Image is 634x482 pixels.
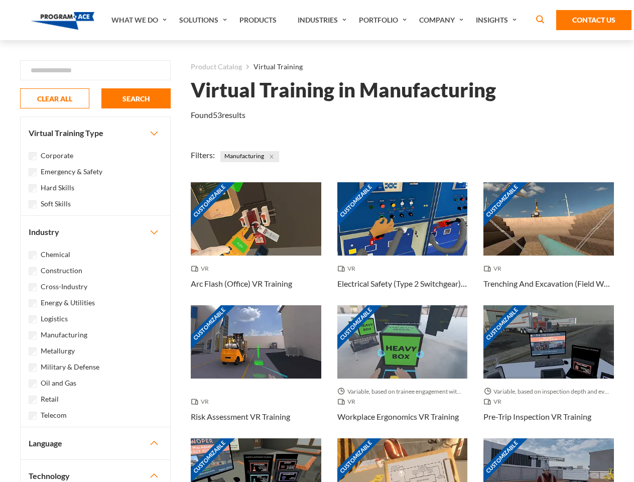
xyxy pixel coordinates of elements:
a: Customizable Thumbnail - Electrical Safety (Type 2 Switchgear) VR Training VR Electrical Safety (... [337,182,468,305]
h3: Arc Flash (Office) VR Training [191,278,292,290]
label: Retail [41,394,59,405]
span: VR [483,397,505,407]
label: Hard Skills [41,182,74,193]
h3: Trenching And Excavation (Field Work) VR Training [483,278,614,290]
label: Emergency & Safety [41,166,102,177]
label: Corporate [41,150,73,161]
input: Corporate [29,152,37,160]
input: Metallurgy [29,347,37,355]
a: Customizable Thumbnail - Risk Assessment VR Training VR Risk Assessment VR Training [191,305,321,438]
img: Program-Ace [31,12,95,30]
label: Military & Defense [41,361,99,373]
input: Retail [29,396,37,404]
label: Construction [41,265,82,276]
h1: Virtual Training in Manufacturing [191,81,496,99]
label: Chemical [41,249,70,260]
label: Telecom [41,410,67,421]
h3: Risk Assessment VR Training [191,411,290,423]
button: Virtual Training Type [21,117,170,149]
h3: Electrical Safety (Type 2 Switchgear) VR Training [337,278,468,290]
input: Chemical [29,251,37,259]
nav: breadcrumb [191,60,614,73]
span: Variable, based on inspection depth and event interaction. [483,387,614,397]
a: Customizable Thumbnail - Pre-Trip Inspection VR Training Variable, based on inspection depth and ... [483,305,614,438]
button: Industry [21,216,170,248]
h3: Pre-Trip Inspection VR Training [483,411,591,423]
button: Close [266,151,277,162]
a: Contact Us [556,10,631,30]
input: Energy & Utilities [29,299,37,307]
span: VR [337,264,359,274]
input: Manufacturing [29,331,37,339]
input: Logistics [29,315,37,323]
input: Military & Defense [29,364,37,372]
label: Manufacturing [41,329,87,340]
span: Manufacturing [220,151,279,162]
button: CLEAR ALL [20,88,89,108]
label: Oil and Gas [41,378,76,389]
a: Customizable Thumbnail - Workplace Ergonomics VR Training Variable, based on trainee engagement w... [337,305,468,438]
label: Energy & Utilities [41,297,95,308]
a: Product Catalog [191,60,242,73]
label: Soft Skills [41,198,71,209]
input: Emergency & Safety [29,168,37,176]
input: Hard Skills [29,184,37,192]
span: VR [337,397,359,407]
input: Oil and Gas [29,380,37,388]
input: Telecom [29,412,37,420]
a: Customizable Thumbnail - Trenching And Excavation (Field Work) VR Training VR Trenching And Excav... [483,182,614,305]
li: Virtual Training [242,60,303,73]
h3: Workplace Ergonomics VR Training [337,411,459,423]
span: VR [191,397,213,407]
p: Found results [191,109,245,121]
span: VR [191,264,213,274]
input: Construction [29,267,37,275]
label: Metallurgy [41,345,75,356]
input: Soft Skills [29,200,37,208]
a: Customizable Thumbnail - Arc Flash (Office) VR Training VR Arc Flash (Office) VR Training [191,182,321,305]
label: Logistics [41,313,68,324]
span: Filters: [191,150,215,160]
input: Cross-Industry [29,283,37,291]
span: Variable, based on trainee engagement with exercises. [337,387,468,397]
em: 53 [213,110,222,119]
span: VR [483,264,505,274]
label: Cross-Industry [41,281,87,292]
button: Language [21,427,170,459]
